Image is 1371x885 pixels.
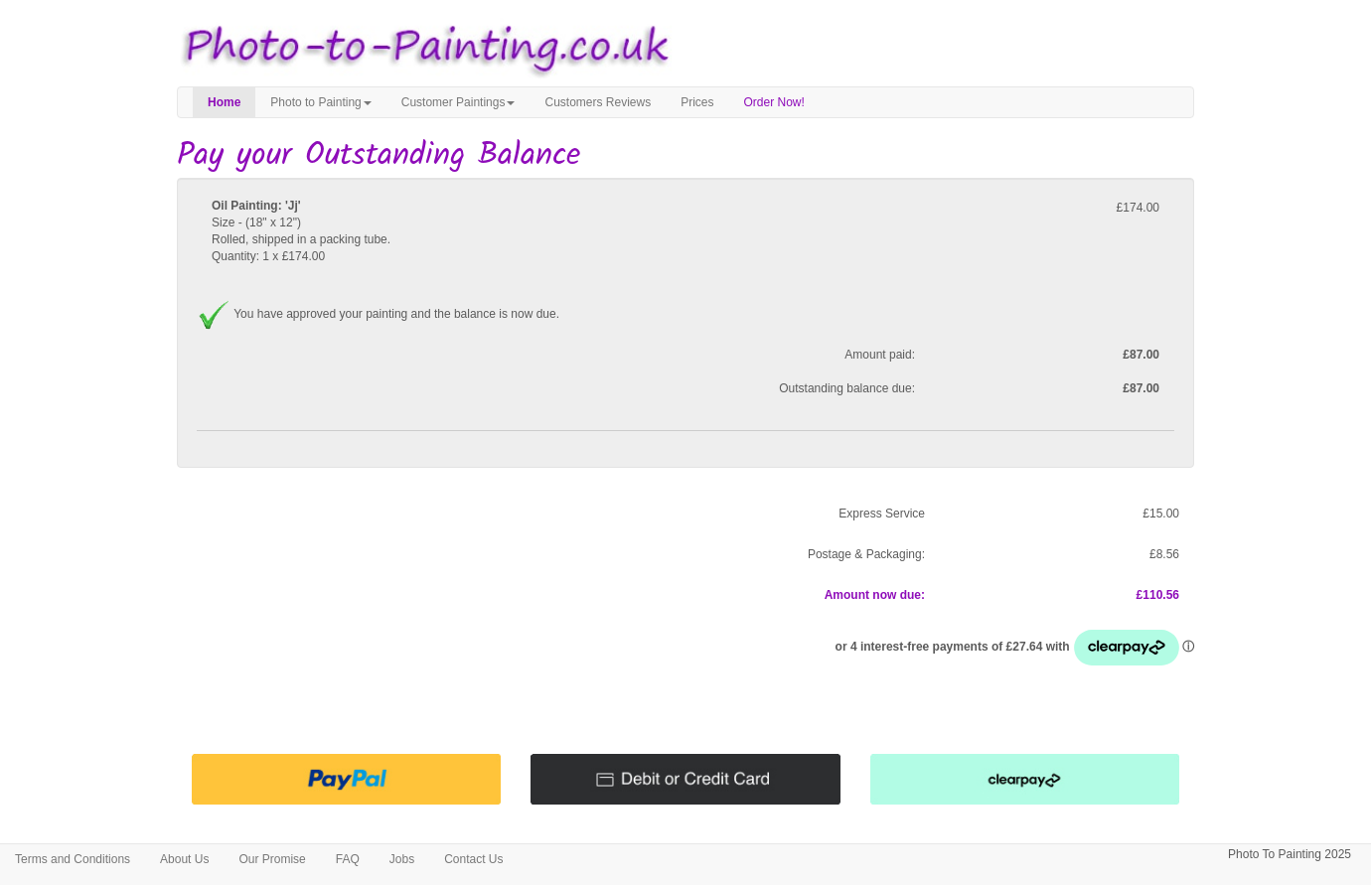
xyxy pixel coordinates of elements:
a: FAQ [321,844,375,874]
a: Photo to Painting [255,87,385,117]
img: Pay with clearpay [870,754,1179,805]
label: £87.00 £87.00 [930,347,1174,397]
a: Customers Reviews [530,87,666,117]
p: Photo To Painting 2025 [1228,844,1351,865]
span: Amount paid: Outstanding balance due: [197,347,930,397]
p: £15.00 [940,504,1194,524]
img: Pay with Credit/Debit card [531,754,839,805]
p: Amount now due: [192,585,925,606]
a: Order Now! [729,87,820,117]
a: Contact Us [429,844,518,874]
a: Home [193,87,255,117]
p: Express Service [177,504,940,524]
h1: Pay your Outstanding Balance [177,138,1194,173]
span: You have approved your painting and the balance is now due. [233,307,559,321]
a: Jobs [375,844,429,874]
div: Size - (18" x 12") Rolled, shipped in a packing tube. Quantity: 1 x £174.00 [197,198,930,283]
a: Our Promise [224,844,320,874]
img: Photo to Painting [167,10,676,86]
img: Pay with PayPal [192,754,501,805]
p: £174.00 [945,198,1159,219]
a: About Us [145,844,224,874]
img: Approved [197,300,230,330]
a: Information - Opens a dialog [1182,640,1194,654]
p: Postage & Packaging: [192,544,925,565]
p: £8.56 [955,544,1179,565]
span: or 4 interest-free payments of £27.64 with [836,640,1073,654]
p: £110.56 [955,585,1179,606]
a: Customer Paintings [386,87,531,117]
b: Oil Painting: 'Jj' [212,199,301,213]
a: Prices [666,87,728,117]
